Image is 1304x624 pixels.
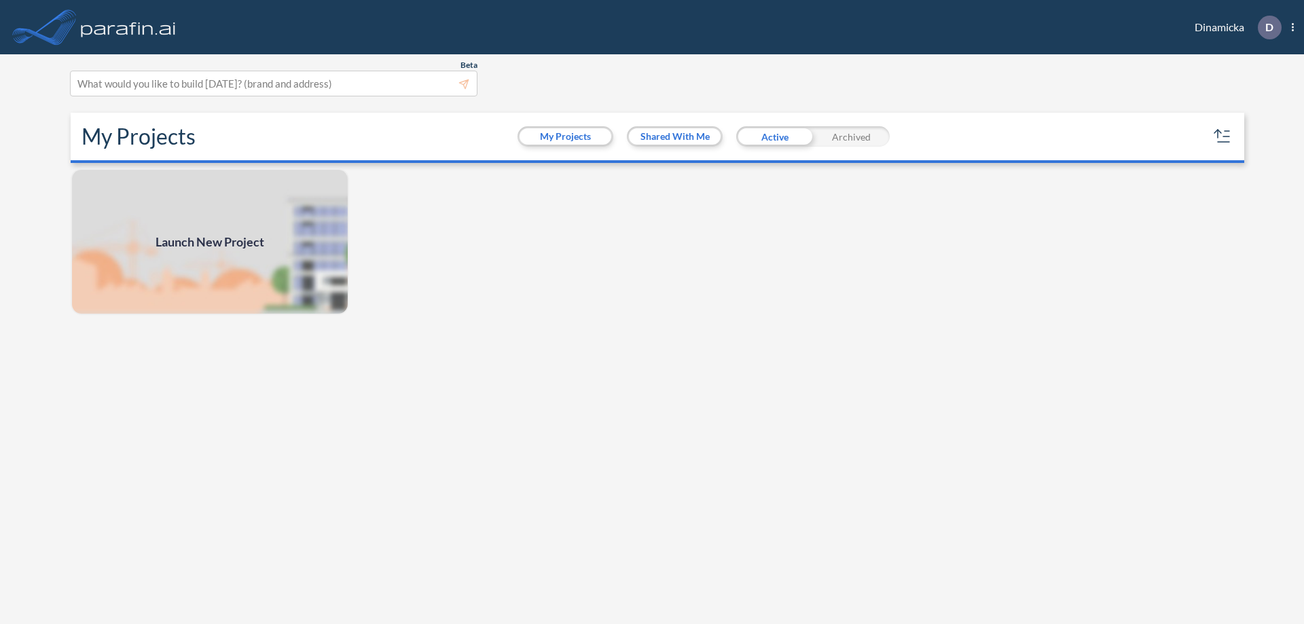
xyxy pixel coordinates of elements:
[1174,16,1294,39] div: Dinamicka
[736,126,813,147] div: Active
[71,168,349,315] img: add
[1265,21,1273,33] p: D
[629,128,721,145] button: Shared With Me
[813,126,890,147] div: Archived
[156,233,264,251] span: Launch New Project
[1212,126,1233,147] button: sort
[71,168,349,315] a: Launch New Project
[78,14,179,41] img: logo
[460,60,477,71] span: Beta
[520,128,611,145] button: My Projects
[81,124,196,149] h2: My Projects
